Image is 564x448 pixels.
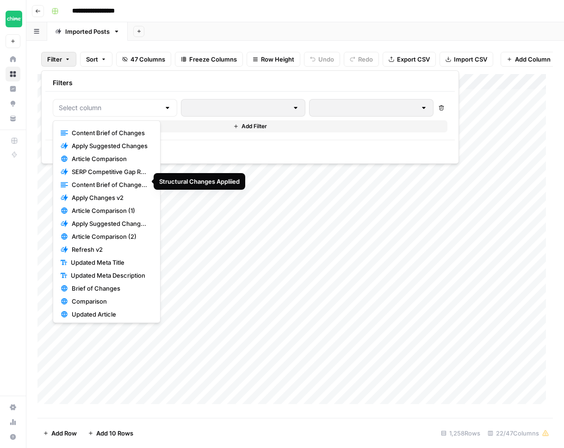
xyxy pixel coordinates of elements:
[86,55,98,64] span: Sort
[383,52,436,67] button: Export CSV
[6,7,20,31] button: Workspace: Chime
[72,206,149,215] span: Article Comparison (1)
[6,400,20,415] a: Settings
[242,122,267,131] span: Add Filter
[6,81,20,96] a: Insights
[72,141,149,150] span: Apply Suggested Changes
[72,310,149,319] span: Updated Article
[71,271,149,280] span: Updated Meta Description
[72,167,149,176] span: SERP Competitive Gap Research v4
[45,75,455,92] div: Filters
[6,67,20,81] a: Browse
[47,55,62,64] span: Filter
[440,52,493,67] button: Import CSV
[82,426,139,441] button: Add 10 Rows
[72,154,149,163] span: Article Comparison
[189,55,237,64] span: Freeze Columns
[72,245,149,254] span: Refresh v2
[72,193,149,202] span: Apply Changes v2
[47,22,128,41] a: Imported Posts
[41,70,459,164] div: Filter
[454,55,487,64] span: Import CSV
[437,426,484,441] div: 1,258 Rows
[72,219,149,228] span: Apply Suggested Changes - Fork
[175,52,243,67] button: Freeze Columns
[304,52,340,67] button: Undo
[344,52,379,67] button: Redo
[515,55,551,64] span: Add Column
[41,52,76,67] button: Filter
[130,55,165,64] span: 47 Columns
[484,426,553,441] div: 22/47 Columns
[397,55,430,64] span: Export CSV
[116,52,171,67] button: 47 Columns
[6,52,20,67] a: Home
[72,297,149,306] span: Comparison
[318,55,334,64] span: Undo
[72,128,149,137] span: Content Brief of Changes
[96,429,133,438] span: Add 10 Rows
[6,96,20,111] a: Opportunities
[72,284,149,293] span: Brief of Changes
[51,429,77,438] span: Add Row
[261,55,294,64] span: Row Height
[358,55,373,64] span: Redo
[37,426,82,441] button: Add Row
[501,52,557,67] button: Add Column
[65,27,110,36] div: Imported Posts
[6,111,20,126] a: Your Data
[6,11,22,27] img: Chime Logo
[80,52,112,67] button: Sort
[71,258,149,267] span: Updated Meta Title
[6,415,20,429] a: Usage
[53,120,447,132] button: Add Filter
[59,103,160,112] input: Select column
[6,429,20,444] button: Help + Support
[72,232,149,241] span: Article Comparison (2)
[247,52,300,67] button: Row Height
[72,180,149,189] span: Content Brief of Changes v2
